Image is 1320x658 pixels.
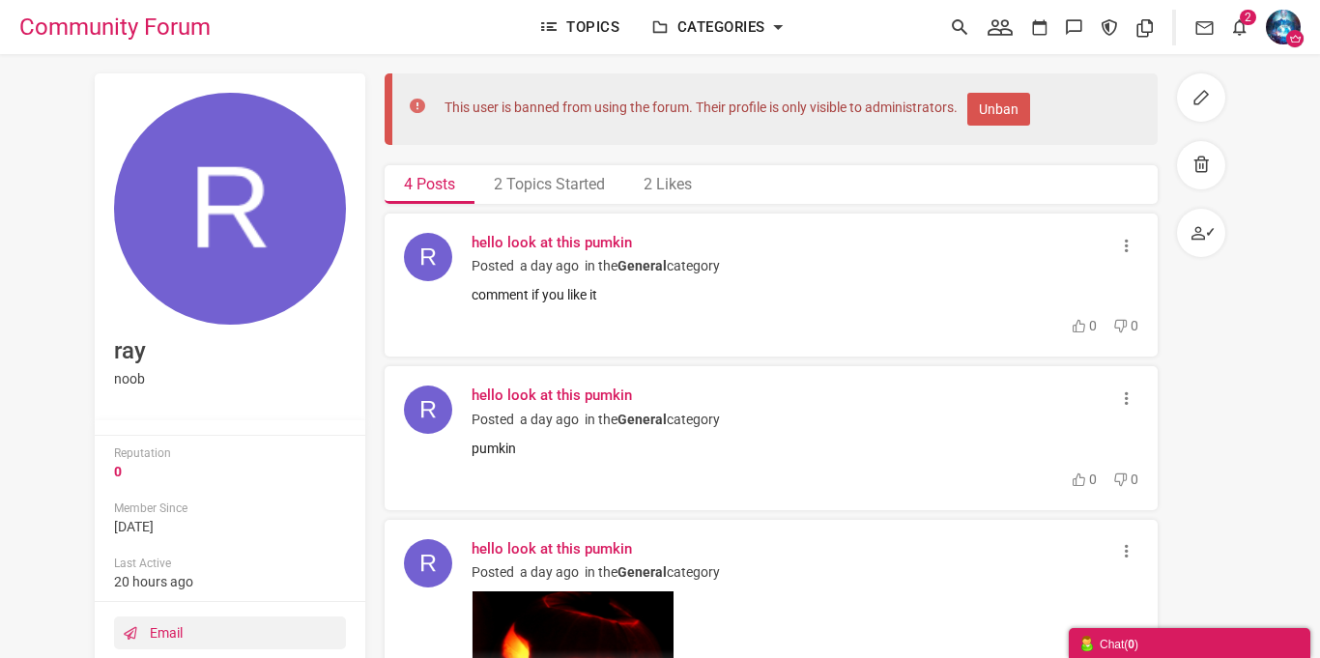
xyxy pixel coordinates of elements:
span: 0 [1089,472,1097,487]
time: Aug 19, 2025 7:11 PM [114,519,154,534]
a: 2 Topics Started [474,165,624,204]
img: 27cx+OgiWR23OXTAU6WOd7+pnLJgLMMyFGH45fAuWXwqy9XUQLFubU+6bYCkvyFZ7BMvW5pT7JljKC7LVHsGytTnlvgmW8oJs... [404,386,452,434]
span: 2 [644,175,652,193]
img: 27cx+OgiWR23OXTAU6WOd7+pnLJgLMMyFGH45fAuWXwqy9XUQLFubU+6bYCkvyFZ7BMvW5pT7JljKC7LVHsGytTnlvgmW8oJs... [404,233,452,281]
a: General [617,258,667,273]
img: 27cx+OgiWR23OXTAU6WOd7+pnLJgLMMyFGH45fAuWXwqy9XUQLFubU+6bYCkvyFZ7BMvW5pT7JljKC7LVHsGytTnlvgmW8oJs... [404,539,452,587]
span: 2 [494,175,502,193]
span: 0 [1131,318,1138,333]
span: ray [114,334,346,367]
a: Unban [967,93,1030,126]
span: Posted [472,412,514,427]
a: 0 [114,464,122,479]
span: ( ) [1124,638,1138,651]
span: Posted [472,258,514,273]
strong: 0 [1128,638,1134,651]
div: pumkin [472,439,1138,458]
time: Aug 21, 2025 7:45 AM [517,564,582,580]
a: 2 Likes [624,165,711,204]
span: Reputation [114,445,346,462]
span: Likes [656,175,692,193]
a: Topics [531,18,620,36]
time: Aug 21, 2025 7:45 AM [517,412,582,427]
span: Topics [566,18,619,36]
a: Community Forum [19,10,458,44]
span: This user is banned from using the forum. Their profile is only visible to administrators. [445,98,958,117]
a: hello look at this pumkin [472,539,1080,559]
span: 0 [1089,318,1097,333]
a: General [617,412,667,427]
div: comment if you like it [472,285,1138,304]
a: 4 Posts [385,165,474,204]
span: Email [150,625,183,641]
span: 4 [404,175,413,193]
span: Posted [472,564,514,580]
a: General [617,564,667,580]
span: Posts [416,175,455,193]
span: in the category [585,564,720,580]
span: in the category [585,258,720,273]
a: hello look at this pumkin [472,386,1080,406]
span: Topics Started [506,175,605,193]
time: Aug 21, 2025 3:12 PM [114,574,193,589]
a: 2 [1223,10,1256,45]
span: Last Active [114,556,346,572]
span: 0 [1131,472,1138,487]
span: 1755655897 [114,519,154,534]
span: Member Since [114,501,346,517]
img: Screenshot%202025-08-21%202.11.40%20PM.png [1266,10,1301,44]
time: Aug 21, 2025 7:45 AM [517,258,582,273]
span: noob [114,369,346,388]
a: hello look at this pumkin [472,233,1080,253]
span: Categories [677,18,765,36]
span: in the category [585,412,720,427]
div: Chat [1078,633,1301,653]
span: Community Forum [19,10,225,44]
a: Categories [644,18,765,36]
